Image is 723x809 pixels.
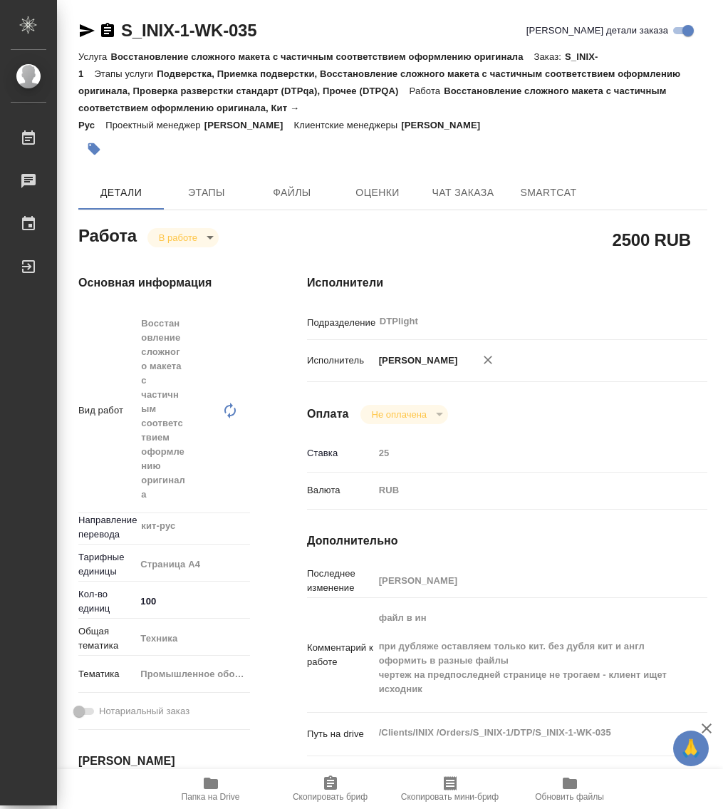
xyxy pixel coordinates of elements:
div: Страница А4 [135,552,264,577]
p: Тарифные единицы [78,550,135,579]
p: Проектный менеджер [105,120,204,130]
p: Общая тематика [78,624,135,653]
h4: Оплата [307,406,349,423]
button: Удалить исполнителя [472,344,504,376]
p: Комментарий к работе [307,641,374,669]
p: Клиентские менеджеры [294,120,402,130]
span: Нотариальный заказ [99,704,189,718]
span: Обновить файлы [535,792,604,802]
div: Промышленное оборудование [135,662,264,686]
div: В работе [147,228,219,247]
div: В работе [360,405,448,424]
span: Файлы [258,184,326,202]
button: 🙏 [673,731,709,766]
p: Направление перевода [78,513,135,542]
span: Скопировать бриф [293,792,368,802]
p: Восстановление сложного макета с частичным соответствием оформлению оригинала, Кит → Рус [78,86,667,130]
h4: Исполнители [307,274,707,292]
p: Путь на drive [307,727,374,741]
input: Пустое поле [374,443,675,463]
h4: Основная информация [78,274,250,292]
textarea: файл в ин при дубляже оставляем только кит. без дубля кит и англ оформить в разные файлы чертеж н... [374,606,675,701]
span: Папка на Drive [182,792,240,802]
p: Восстановление сложного макета с частичным соответствием оформлению оригинала [110,51,534,62]
button: Скопировать бриф [271,769,390,809]
span: Скопировать мини-бриф [401,792,499,802]
p: [PERSON_NAME] [401,120,491,130]
button: Добавить тэг [78,133,110,165]
button: Папка на Drive [151,769,271,809]
p: Подверстка, Приемка подверстки, Восстановление сложного макета с частичным соответствием оформлен... [78,68,680,96]
button: Скопировать ссылку для ЯМессенджера [78,22,95,39]
button: Обновить файлы [510,769,630,809]
span: 🙏 [679,733,703,763]
p: Тематика [78,667,135,681]
button: Не оплачена [368,408,431,421]
p: [PERSON_NAME] [374,354,458,368]
button: В работе [155,232,202,244]
span: Детали [87,184,155,202]
p: [PERSON_NAME] [204,120,294,130]
p: Исполнитель [307,354,374,368]
p: Подразделение [307,316,374,330]
span: Чат заказа [429,184,497,202]
h2: 2500 RUB [613,227,691,252]
input: ✎ Введи что-нибудь [135,591,250,612]
h2: Работа [78,222,137,247]
span: [PERSON_NAME] детали заказа [526,24,668,38]
p: Последнее изменение [307,567,374,595]
p: Этапы услуги [94,68,157,79]
p: Кол-во единиц [78,587,135,616]
h4: [PERSON_NAME] [78,753,250,770]
p: Ставка [307,446,374,460]
button: Скопировать ссылку [99,22,116,39]
p: Валюта [307,483,374,498]
p: Работа [410,86,444,96]
button: Скопировать мини-бриф [390,769,510,809]
span: Оценки [343,184,412,202]
span: Этапы [172,184,241,202]
a: S_INIX-1-WK-035 [121,21,256,40]
div: RUB [374,478,675,503]
p: Вид работ [78,403,135,418]
p: Заказ: [534,51,565,62]
div: Техника [135,627,264,651]
h4: Дополнительно [307,532,707,550]
input: Пустое поле [374,570,675,591]
textarea: /Clients/INIX /Orders/S_INIX-1/DTP/S_INIX-1-WK-035 [374,721,675,745]
span: SmartCat [514,184,583,202]
p: Услуга [78,51,110,62]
